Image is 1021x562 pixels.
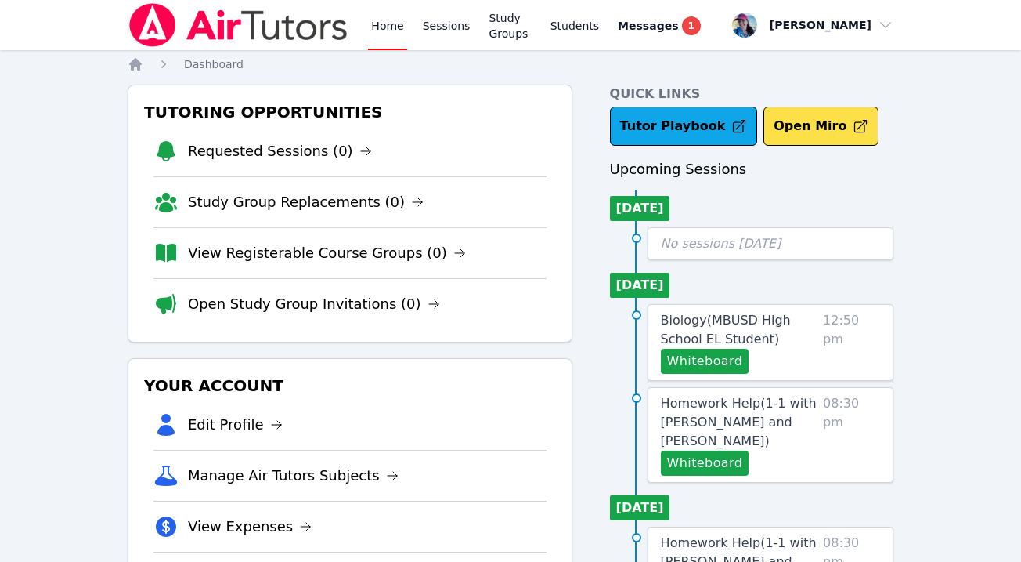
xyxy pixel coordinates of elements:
[128,56,893,72] nav: Breadcrumb
[184,56,244,72] a: Dashboard
[128,3,349,47] img: Air Tutors
[682,16,701,35] span: 1
[188,516,312,538] a: View Expenses
[823,394,880,476] span: 08:30 pm
[610,85,893,103] h4: Quick Links
[188,465,399,487] a: Manage Air Tutors Subjects
[661,451,749,476] button: Whiteboard
[618,18,678,34] span: Messages
[763,107,878,146] button: Open Miro
[610,107,758,146] a: Tutor Playbook
[188,191,424,213] a: Study Group Replacements (0)
[661,394,817,451] a: Homework Help(1-1 with [PERSON_NAME] and [PERSON_NAME])
[661,311,817,349] a: Biology(MBUSD High School EL Student)
[661,313,791,346] span: Biology ( MBUSD High School EL Student )
[610,273,670,298] li: [DATE]
[184,58,244,71] span: Dashboard
[188,242,466,264] a: View Registerable Course Groups (0)
[661,349,749,374] button: Whiteboard
[661,236,781,251] span: No sessions [DATE]
[188,414,283,436] a: Edit Profile
[610,158,893,180] h3: Upcoming Sessions
[610,196,670,221] li: [DATE]
[141,98,559,126] h3: Tutoring Opportunities
[188,140,372,162] a: Requested Sessions (0)
[188,293,440,315] a: Open Study Group Invitations (0)
[823,311,880,374] span: 12:50 pm
[661,396,817,448] span: Homework Help ( 1-1 with [PERSON_NAME] and [PERSON_NAME] )
[141,372,559,400] h3: Your Account
[610,495,670,520] li: [DATE]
